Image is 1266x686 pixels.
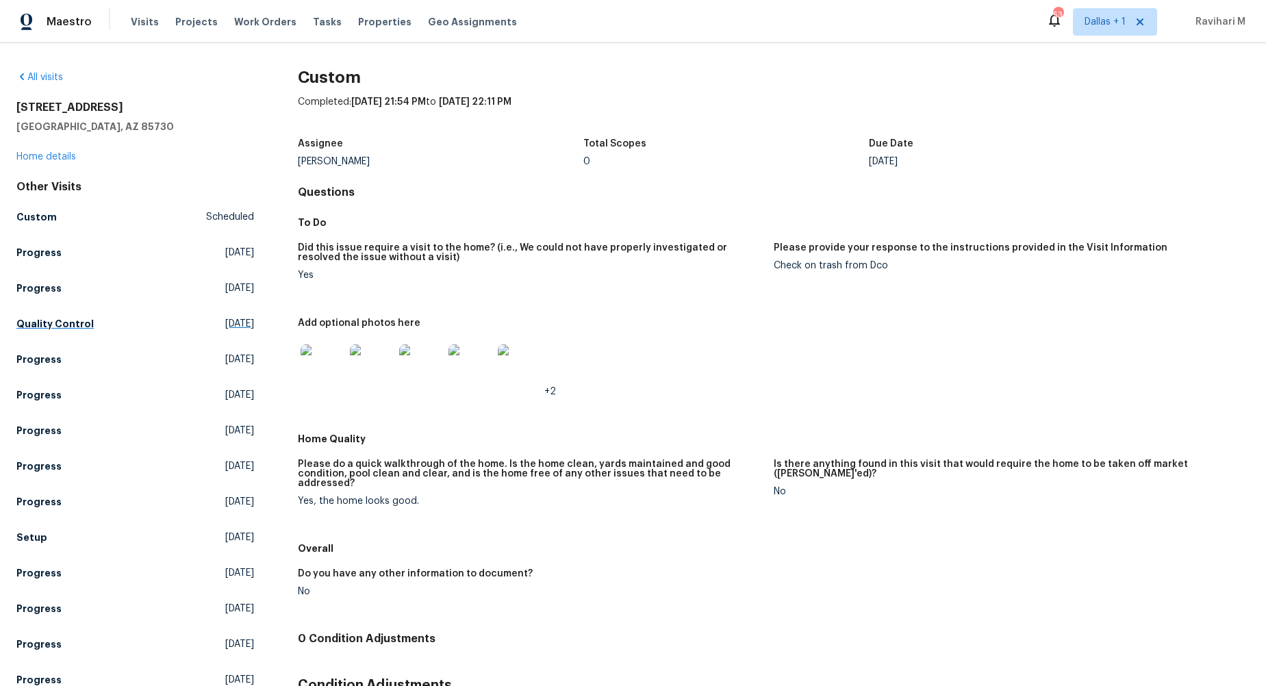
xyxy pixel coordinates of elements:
a: Progress[DATE] [16,490,254,514]
span: [DATE] [225,424,254,437]
span: [DATE] [225,317,254,331]
h5: Progress [16,637,62,651]
div: Other Visits [16,180,254,194]
h5: Assignee [298,139,343,149]
a: Progress[DATE] [16,276,254,301]
h5: Did this issue require a visit to the home? (i.e., We could not have properly investigated or res... [298,243,763,262]
h5: Please do a quick walkthrough of the home. Is the home clean, yards maintained and good condition... [298,459,763,488]
span: Dallas + 1 [1085,15,1126,29]
h5: Progress [16,424,62,437]
span: [DATE] 21:54 PM [351,97,426,107]
span: [DATE] [225,281,254,295]
h5: Do you have any other information to document? [298,569,533,579]
span: [DATE] [225,531,254,544]
h5: [GEOGRAPHIC_DATA], AZ 85730 [16,120,254,134]
h5: Quality Control [16,317,94,331]
span: [DATE] [225,637,254,651]
h5: To Do [298,216,1250,229]
span: Projects [175,15,218,29]
a: Progress[DATE] [16,347,254,372]
a: CustomScheduled [16,205,254,229]
h5: Progress [16,353,62,366]
a: Progress[DATE] [16,561,254,585]
span: [DATE] [225,602,254,615]
div: Yes, the home looks good. [298,496,763,506]
span: Visits [131,15,159,29]
div: Completed: to [298,95,1250,131]
a: Progress[DATE] [16,596,254,621]
a: Progress[DATE] [16,632,254,657]
h5: Setup [16,531,47,544]
h4: Questions [298,186,1250,199]
span: [DATE] 22:11 PM [439,97,511,107]
span: +2 [544,387,556,396]
span: Ravihari M [1190,15,1245,29]
h5: Progress [16,246,62,259]
h4: 0 Condition Adjustments [298,632,1250,646]
h5: Total Scopes [583,139,646,149]
span: Geo Assignments [428,15,517,29]
h2: Custom [298,71,1250,84]
h5: Progress [16,281,62,295]
div: 0 [583,157,869,166]
a: Home details [16,152,76,162]
div: Check on trash from Dco [774,261,1239,270]
h5: Add optional photos here [298,318,420,328]
h5: Progress [16,388,62,402]
span: [DATE] [225,353,254,366]
span: Scheduled [206,210,254,224]
h5: Overall [298,542,1250,555]
span: [DATE] [225,388,254,402]
div: No [774,487,1239,496]
h5: Home Quality [298,432,1250,446]
a: Setup[DATE] [16,525,254,550]
a: Progress[DATE] [16,383,254,407]
span: [DATE] [225,459,254,473]
h5: Progress [16,495,62,509]
h5: Please provide your response to the instructions provided in the Visit Information [774,243,1167,253]
h5: Custom [16,210,57,224]
h5: Due Date [869,139,913,149]
a: Progress[DATE] [16,418,254,443]
h5: Progress [16,602,62,615]
span: [DATE] [225,495,254,509]
a: Quality Control[DATE] [16,312,254,336]
span: Work Orders [234,15,296,29]
a: All visits [16,73,63,82]
h2: [STREET_ADDRESS] [16,101,254,114]
a: Progress[DATE] [16,454,254,479]
span: Maestro [47,15,92,29]
div: 53 [1053,8,1063,22]
h5: Is there anything found in this visit that would require the home to be taken off market ([PERSON... [774,459,1239,479]
h5: Progress [16,459,62,473]
div: [DATE] [869,157,1154,166]
span: Properties [358,15,412,29]
div: No [298,587,763,596]
div: [PERSON_NAME] [298,157,583,166]
div: Yes [298,270,763,280]
span: [DATE] [225,246,254,259]
h5: Progress [16,566,62,580]
span: Tasks [313,17,342,27]
a: Progress[DATE] [16,240,254,265]
span: [DATE] [225,566,254,580]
